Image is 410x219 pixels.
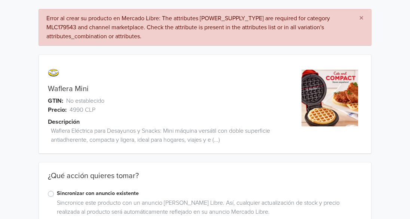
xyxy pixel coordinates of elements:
[46,14,347,41] div: Error al crear su producto en Mercado Libre: The attributes [POWER_SUPPLY_TYPE] are required for ...
[70,105,95,114] span: 4990 CLP
[48,84,89,93] a: Waflera Mini
[39,171,371,189] div: ¿Qué acción quieres tomar?
[48,105,67,114] span: Precio:
[66,96,104,105] span: No establecido
[51,126,297,144] span: Waflera Eléctrica para Desayunos y Snacks: Mini máquina versátil con doble superficie antiadheren...
[352,9,371,27] button: Close
[48,96,63,105] span: GTIN:
[57,189,362,198] label: Sincronizar con anuncio existente
[48,117,80,126] span: Descripción
[302,70,358,126] img: product_image
[359,13,364,24] span: ×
